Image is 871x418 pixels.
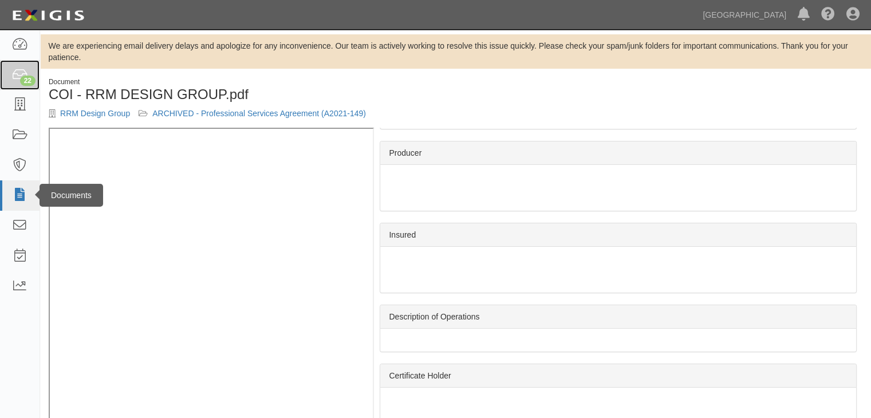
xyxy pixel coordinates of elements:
i: Help Center - Complianz [821,8,835,22]
div: Certificate Holder [380,364,856,388]
div: Insured [380,223,856,247]
h1: COI - RRM DESIGN GROUP.pdf [49,87,447,102]
div: Document [49,77,447,87]
img: logo-5460c22ac91f19d4615b14bd174203de0afe785f0fc80cf4dbbc73dc1793850b.png [9,5,88,26]
div: We are experiencing email delivery delays and apologize for any inconvenience. Our team is active... [40,40,871,63]
a: [GEOGRAPHIC_DATA] [697,3,792,26]
div: 22 [20,76,36,86]
div: Documents [40,184,103,207]
div: Producer [380,141,856,165]
a: RRM Design Group [60,109,130,118]
a: ARCHIVED - Professional Services Agreement (A2021-149) [152,109,366,118]
div: Description of Operations [380,305,856,329]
